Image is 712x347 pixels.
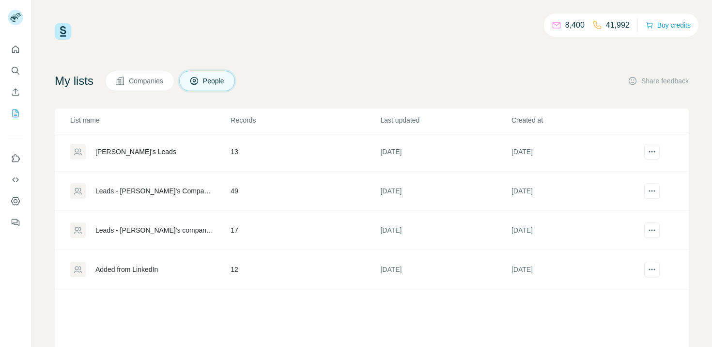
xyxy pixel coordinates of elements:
[380,250,511,289] td: [DATE]
[606,19,630,31] p: 41,992
[230,172,380,211] td: 49
[8,171,23,189] button: Use Surfe API
[644,222,660,238] button: actions
[511,172,642,211] td: [DATE]
[380,132,511,172] td: [DATE]
[95,225,214,235] div: Leads - [PERSON_NAME]'s company list
[646,18,691,32] button: Buy credits
[8,83,23,101] button: Enrich CSV
[8,62,23,79] button: Search
[95,186,214,196] div: Leads - [PERSON_NAME]'s Company List
[8,214,23,231] button: Feedback
[511,132,642,172] td: [DATE]
[129,76,164,86] span: Companies
[511,250,642,289] td: [DATE]
[644,183,660,199] button: actions
[230,211,380,250] td: 17
[628,76,689,86] button: Share feedback
[70,115,230,125] p: List name
[230,250,380,289] td: 12
[511,115,641,125] p: Created at
[95,147,176,157] div: [PERSON_NAME]'s Leads
[55,73,93,89] h4: My lists
[231,115,379,125] p: Records
[8,192,23,210] button: Dashboard
[511,211,642,250] td: [DATE]
[380,211,511,250] td: [DATE]
[230,132,380,172] td: 13
[8,105,23,122] button: My lists
[55,23,71,40] img: Surfe Logo
[644,144,660,159] button: actions
[380,172,511,211] td: [DATE]
[95,265,158,274] div: Added from LinkedIn
[565,19,585,31] p: 8,400
[380,115,510,125] p: Last updated
[8,150,23,167] button: Use Surfe on LinkedIn
[644,262,660,277] button: actions
[203,76,225,86] span: People
[8,41,23,58] button: Quick start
